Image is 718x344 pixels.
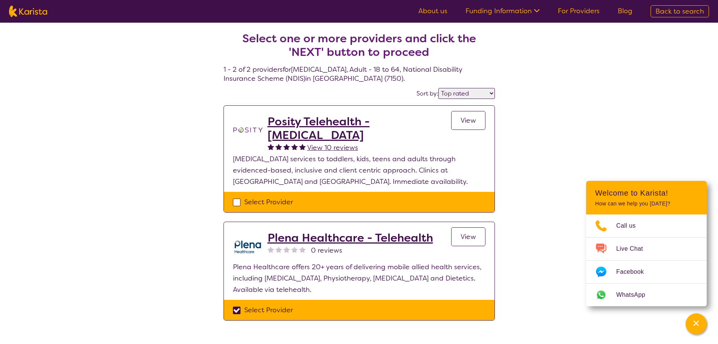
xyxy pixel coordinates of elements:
[268,231,433,245] a: Plena Healthcare - Telehealth
[595,188,698,197] h2: Welcome to Karista!
[616,289,654,301] span: WhatsApp
[416,89,438,97] label: Sort by:
[451,111,485,130] a: View
[9,6,47,17] img: Karista logo
[586,181,707,306] div: Channel Menu
[276,143,282,150] img: fullstar
[299,246,306,253] img: nonereviewstar
[283,246,290,253] img: nonereviewstar
[307,143,358,152] span: View 10 reviews
[418,6,447,15] a: About us
[224,14,495,83] h4: 1 - 2 of 2 providers for [MEDICAL_DATA] , Adult - 18 to 64 , National Disability Insurance Scheme...
[233,32,486,59] h2: Select one or more providers and click the 'NEXT' button to proceed
[268,143,274,150] img: fullstar
[616,266,653,278] span: Facebook
[616,220,645,231] span: Call us
[451,227,485,246] a: View
[233,115,263,145] img: t1bslo80pcylnzwjhndq.png
[618,6,632,15] a: Blog
[655,7,704,16] span: Back to search
[586,214,707,306] ul: Choose channel
[461,232,476,241] span: View
[233,261,485,295] p: Plena Healthcare offers 20+ years of delivering mobile allied health services, including [MEDICAL...
[233,153,485,187] p: [MEDICAL_DATA] services to toddlers, kids, teens and adults through evidenced-based, inclusive an...
[291,143,298,150] img: fullstar
[311,245,342,256] span: 0 reviews
[268,115,451,142] a: Posity Telehealth - [MEDICAL_DATA]
[268,246,274,253] img: nonereviewstar
[616,243,652,255] span: Live Chat
[276,246,282,253] img: nonereviewstar
[307,142,358,153] a: View 10 reviews
[283,143,290,150] img: fullstar
[686,313,707,335] button: Channel Menu
[233,231,263,261] img: qwv9egg5taowukv2xnze.png
[586,284,707,306] a: Web link opens in a new tab.
[558,6,600,15] a: For Providers
[291,246,298,253] img: nonereviewstar
[465,6,540,15] a: Funding Information
[299,143,306,150] img: fullstar
[595,201,698,207] p: How can we help you [DATE]?
[651,5,709,17] a: Back to search
[461,116,476,125] span: View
